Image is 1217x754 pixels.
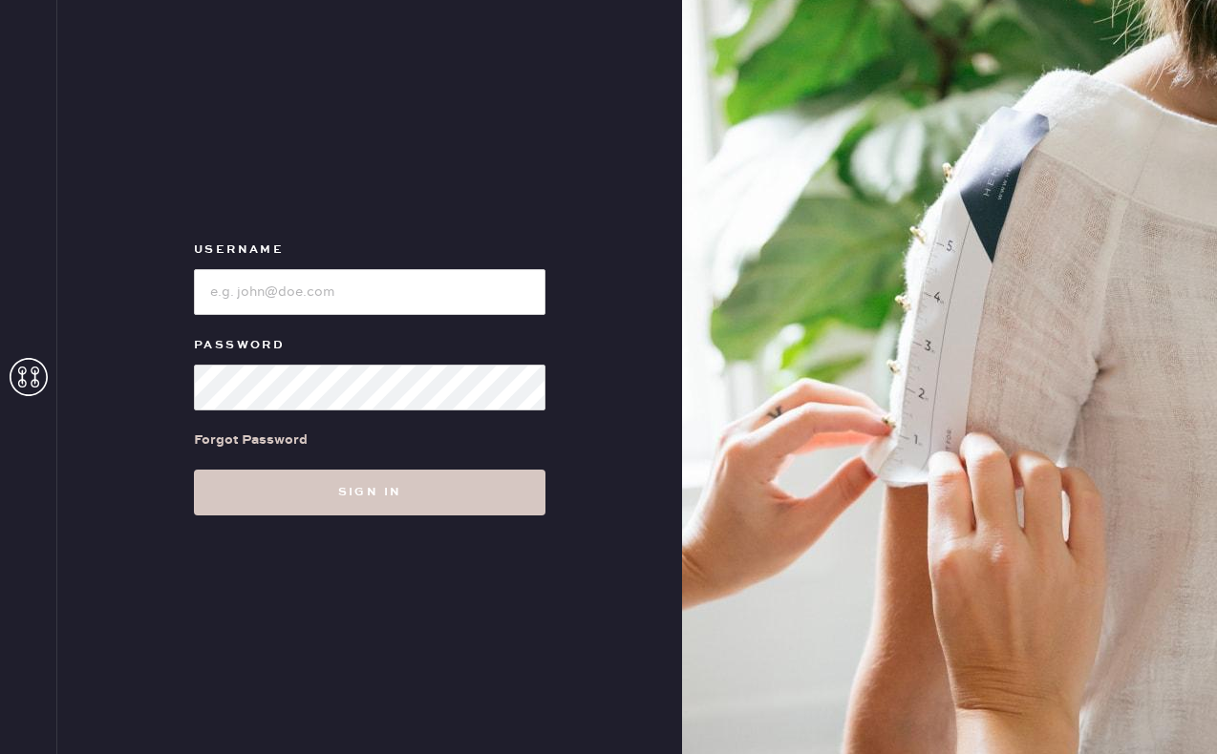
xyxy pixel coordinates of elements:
[194,470,545,515] button: Sign in
[194,269,545,315] input: e.g. john@doe.com
[194,429,308,450] div: Forgot Password
[194,334,545,357] label: Password
[194,410,308,470] a: Forgot Password
[194,239,545,262] label: Username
